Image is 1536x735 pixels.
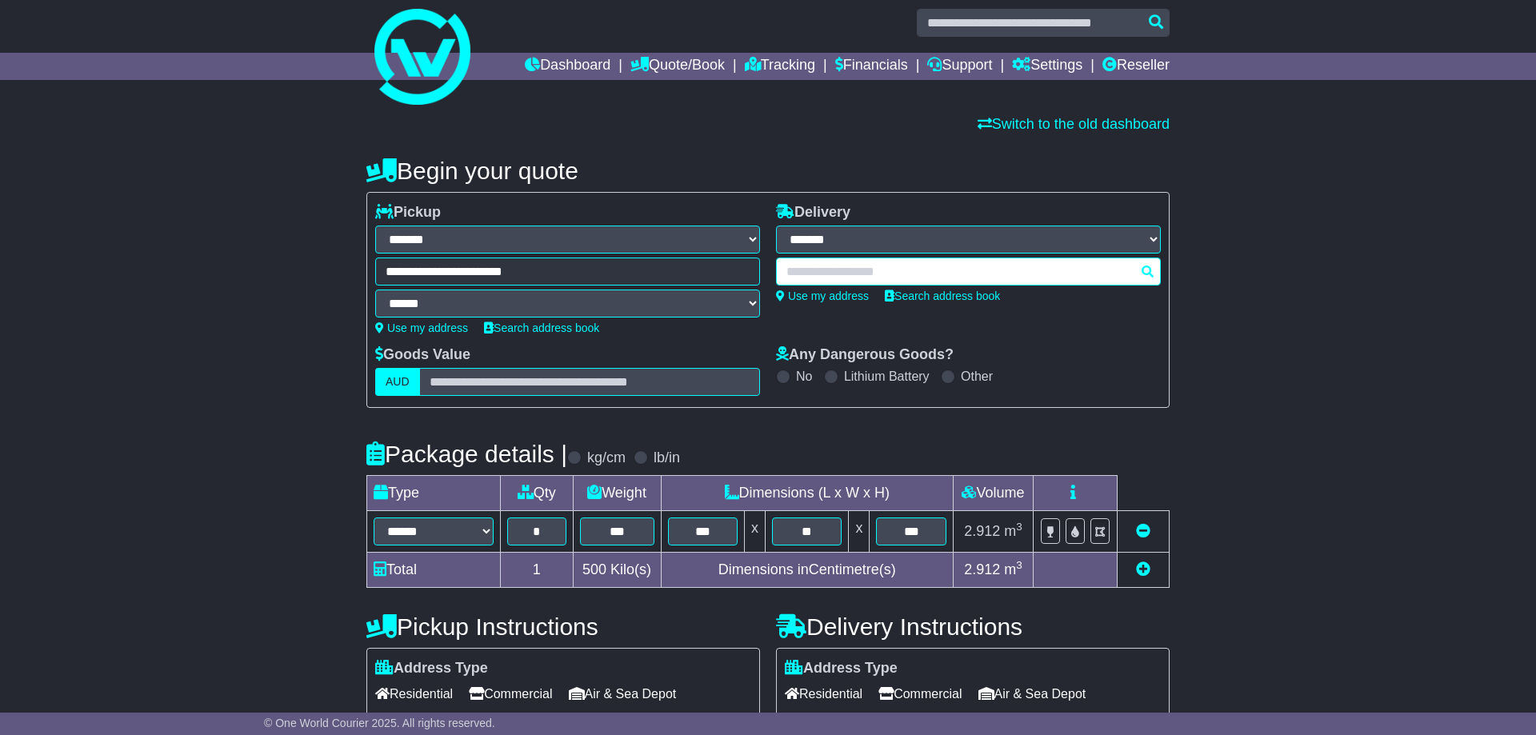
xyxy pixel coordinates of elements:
[630,53,725,80] a: Quote/Book
[375,681,453,706] span: Residential
[375,204,441,222] label: Pickup
[776,204,850,222] label: Delivery
[469,681,552,706] span: Commercial
[375,346,470,364] label: Goods Value
[1004,561,1022,577] span: m
[835,53,908,80] a: Financials
[264,717,495,729] span: © One World Courier 2025. All rights reserved.
[776,346,954,364] label: Any Dangerous Goods?
[525,53,610,80] a: Dashboard
[849,511,870,553] td: x
[582,561,606,577] span: 500
[366,158,1170,184] h4: Begin your quote
[366,613,760,640] h4: Pickup Instructions
[927,53,992,80] a: Support
[844,369,930,384] label: Lithium Battery
[569,681,677,706] span: Air & Sea Depot
[964,561,1000,577] span: 2.912
[375,660,488,677] label: Address Type
[796,369,812,384] label: No
[1016,559,1022,571] sup: 3
[1004,523,1022,539] span: m
[501,476,574,511] td: Qty
[776,258,1161,286] typeahead: Please provide city
[978,116,1170,132] a: Switch to the old dashboard
[745,511,766,553] td: x
[661,553,953,588] td: Dimensions in Centimetre(s)
[1136,561,1150,577] a: Add new item
[885,290,1000,302] a: Search address book
[745,53,815,80] a: Tracking
[484,322,599,334] a: Search address book
[654,449,680,467] label: lb/in
[1102,53,1170,80] a: Reseller
[501,553,574,588] td: 1
[961,369,993,384] label: Other
[661,476,953,511] td: Dimensions (L x W x H)
[1136,523,1150,539] a: Remove this item
[953,476,1033,511] td: Volume
[978,681,1086,706] span: Air & Sea Depot
[964,523,1000,539] span: 2.912
[573,553,661,588] td: Kilo(s)
[587,449,626,467] label: kg/cm
[366,441,567,467] h4: Package details |
[1012,53,1082,80] a: Settings
[573,476,661,511] td: Weight
[776,290,869,302] a: Use my address
[1016,521,1022,533] sup: 3
[367,553,501,588] td: Total
[785,660,898,677] label: Address Type
[776,613,1170,640] h4: Delivery Instructions
[375,322,468,334] a: Use my address
[785,681,862,706] span: Residential
[878,681,962,706] span: Commercial
[375,368,420,396] label: AUD
[367,476,501,511] td: Type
